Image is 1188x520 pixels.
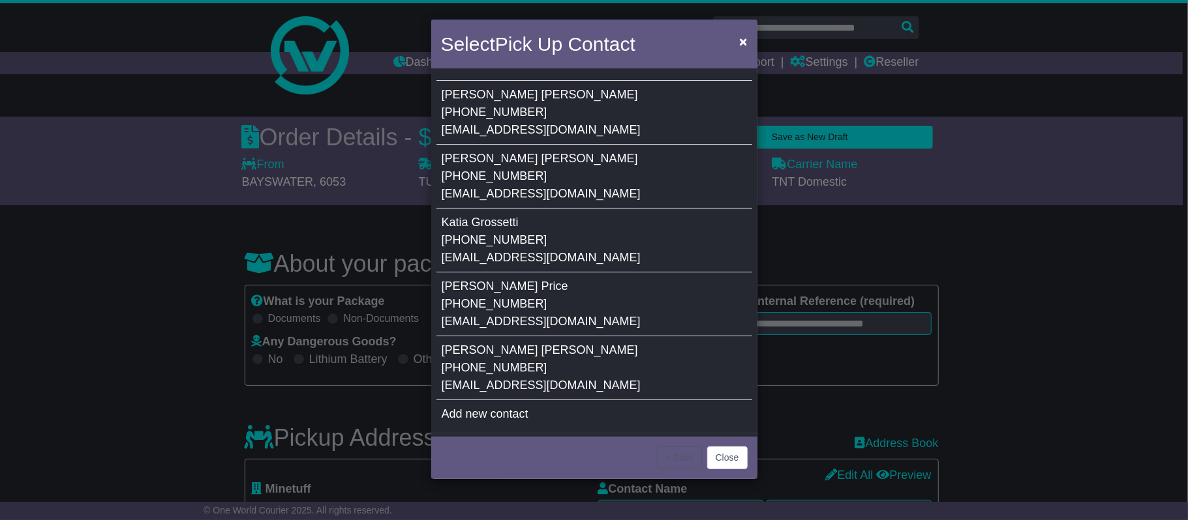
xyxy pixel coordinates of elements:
[442,280,538,293] span: [PERSON_NAME]
[442,106,547,119] span: [PHONE_NUMBER]
[657,446,702,469] button: < Back
[442,169,547,182] span: [PHONE_NUMBER]
[541,280,568,293] span: Price
[733,28,754,55] button: Close
[442,251,641,264] span: [EMAIL_ADDRESS][DOMAIN_NAME]
[495,33,562,55] span: Pick Up
[442,216,468,229] span: Katia
[442,88,538,101] span: [PERSON_NAME]
[442,187,641,200] span: [EMAIL_ADDRESS][DOMAIN_NAME]
[442,343,538,356] span: [PERSON_NAME]
[568,33,635,55] span: Contact
[442,315,641,328] span: [EMAIL_ADDRESS][DOMAIN_NAME]
[442,233,547,246] span: [PHONE_NUMBER]
[442,297,547,310] span: [PHONE_NUMBER]
[707,446,748,469] button: Close
[442,152,538,165] span: [PERSON_NAME]
[541,152,638,165] span: [PERSON_NAME]
[541,343,638,356] span: [PERSON_NAME]
[442,361,547,374] span: [PHONE_NUMBER]
[739,34,747,49] span: ×
[442,407,528,420] span: Add new contact
[472,216,519,229] span: Grossetti
[541,88,638,101] span: [PERSON_NAME]
[442,123,641,136] span: [EMAIL_ADDRESS][DOMAIN_NAME]
[442,379,641,392] span: [EMAIL_ADDRESS][DOMAIN_NAME]
[441,29,635,59] h4: Select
